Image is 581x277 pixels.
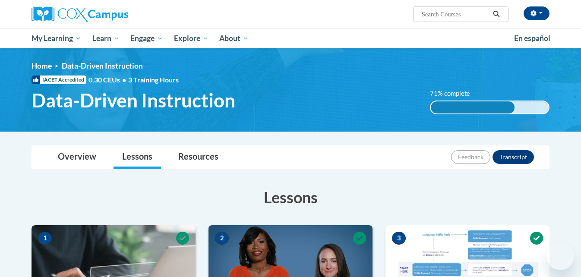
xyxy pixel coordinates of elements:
div: 71% complete [431,101,515,113]
a: Resources [170,146,227,169]
span: 0.30 CEUs [88,75,128,85]
h3: Lessons [32,186,549,208]
img: Cox Campus [32,6,128,22]
span: 3 Training Hours [128,76,179,84]
span: IACET Accredited [32,76,86,84]
span: My Learning [32,33,81,44]
iframe: Button to launch messaging window [546,242,574,270]
span: Data-Driven Instruction [62,61,143,70]
div: Main menu [19,28,562,48]
span: About [219,33,249,44]
a: Engage [125,28,168,48]
span: Learn [92,33,120,44]
a: My Learning [26,28,87,48]
input: Search Courses [421,9,490,19]
span: 3 [392,232,406,245]
span: 2 [215,232,229,245]
a: Learn [87,28,125,48]
span: Engage [130,33,163,44]
button: Feedback [451,150,490,164]
a: En español [508,29,556,47]
span: En español [514,34,550,43]
span: • [122,76,126,84]
a: Explore [168,28,214,48]
a: About [214,28,255,48]
label: 71% complete [430,89,480,98]
button: Transcript [493,150,534,164]
span: 1 [38,232,52,245]
a: Home [32,61,52,70]
a: Lessons [114,146,161,169]
button: Account Settings [524,6,549,20]
span: Explore [174,33,208,44]
span: Data-Driven Instruction [32,89,235,112]
button: Search [490,9,503,19]
a: Cox Campus [32,6,196,22]
a: Overview [49,146,105,169]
